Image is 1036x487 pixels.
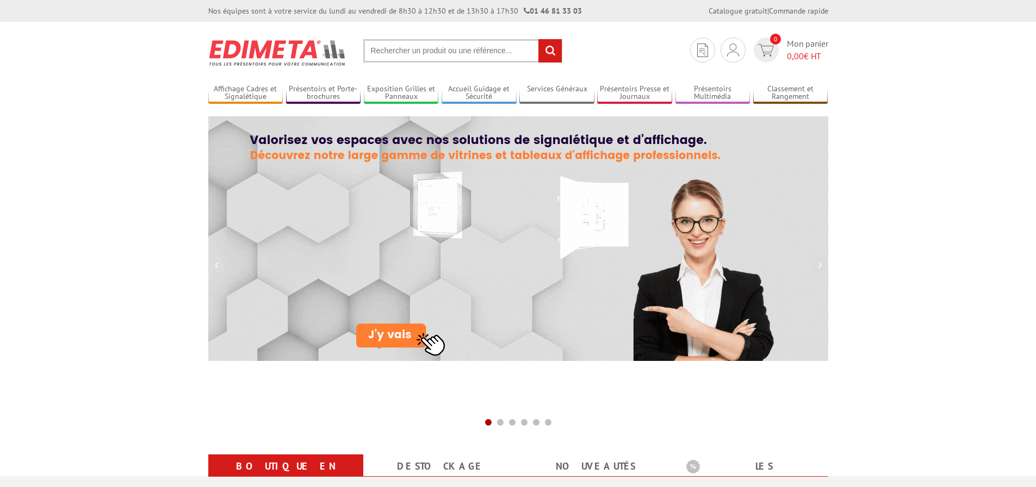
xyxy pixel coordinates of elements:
div: Nos équipes sont à votre service du lundi au vendredi de 8h30 à 12h30 et de 13h30 à 17h30 [208,5,582,16]
a: Catalogue gratuit [709,6,767,16]
a: devis rapide 0 Mon panier 0,00€ HT [751,38,828,63]
a: Services Généraux [519,84,594,102]
input: rechercher [538,39,562,63]
img: devis rapide [727,43,739,57]
b: Les promotions [686,457,822,478]
a: nouveautés [531,457,660,476]
input: Rechercher un produit ou une référence... [363,39,562,63]
span: € HT [787,50,828,63]
a: Exposition Grilles et Panneaux [364,84,439,102]
span: 0,00 [787,51,804,61]
a: Commande rapide [769,6,828,16]
img: devis rapide [697,43,708,57]
img: Présentoir, panneau, stand - Edimeta - PLV, affichage, mobilier bureau, entreprise [208,33,347,73]
a: Présentoirs Multimédia [675,84,750,102]
strong: 01 46 81 33 03 [524,6,582,16]
span: Mon panier [787,38,828,63]
a: Présentoirs Presse et Journaux [597,84,672,102]
img: devis rapide [758,44,774,57]
a: Destockage [376,457,505,476]
a: Accueil Guidage et Sécurité [442,84,517,102]
span: 0 [770,34,781,45]
a: Classement et Rangement [753,84,828,102]
a: Affichage Cadres et Signalétique [208,84,283,102]
div: | [709,5,828,16]
a: Présentoirs et Porte-brochures [286,84,361,102]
